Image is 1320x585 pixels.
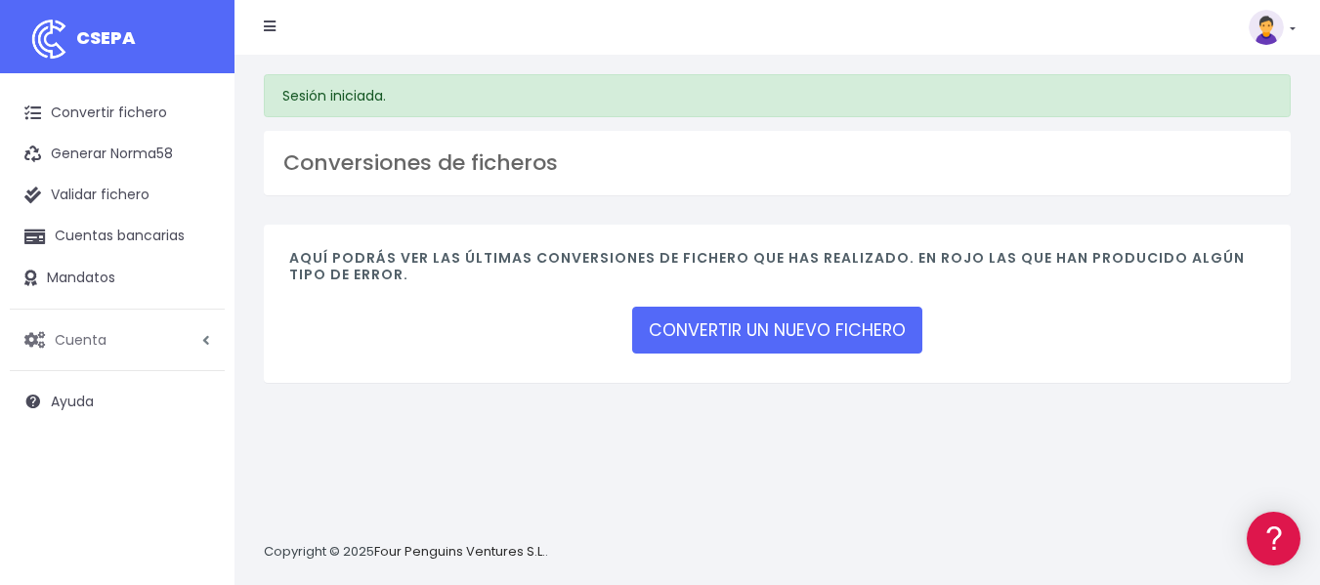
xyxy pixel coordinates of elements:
h3: Conversiones de ficheros [283,150,1271,176]
a: Convertir fichero [10,93,225,134]
span: CSEPA [76,25,136,50]
a: Cuenta [10,319,225,360]
p: Copyright © 2025 . [264,542,548,563]
span: Cuenta [55,329,106,349]
a: Validar fichero [10,175,225,216]
a: CONVERTIR UN NUEVO FICHERO [632,307,922,354]
a: Cuentas bancarias [10,216,225,257]
a: Mandatos [10,258,225,299]
img: logo [24,15,73,63]
span: Ayuda [51,392,94,411]
img: profile [1249,10,1284,45]
h4: Aquí podrás ver las últimas conversiones de fichero que has realizado. En rojo las que han produc... [289,250,1265,293]
a: Ayuda [10,381,225,422]
a: Generar Norma58 [10,134,225,175]
div: Sesión iniciada. [264,74,1291,117]
a: Four Penguins Ventures S.L. [374,542,545,561]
